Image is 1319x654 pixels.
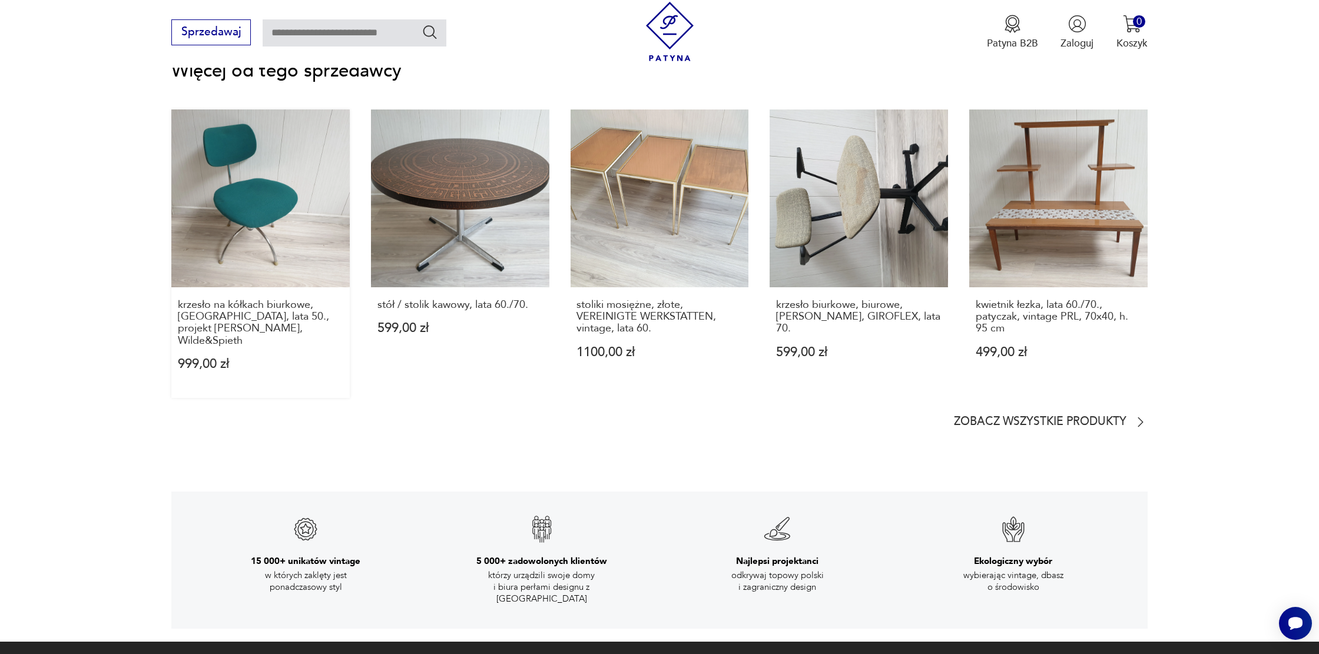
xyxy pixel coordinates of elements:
p: stół / stolik kawowy, lata 60./70. [377,299,543,311]
p: odkrywaj topowy polski i zagraniczny design [712,569,842,593]
h3: 5 000+ zadowolonych klientów [476,555,607,567]
h3: 15 000+ unikatów vintage [251,555,360,567]
p: Patyna B2B [987,36,1038,50]
p: w których zaklęty jest ponadczasowy styl [241,569,370,593]
p: Koszyk [1116,36,1148,50]
p: 599,00 zł [377,322,543,334]
h3: Ekologiczny wybór [974,555,1052,567]
img: Ikona medalu [1003,15,1022,33]
p: którzy urządzili swoje domy i biura perłami designu z [GEOGRAPHIC_DATA] [477,569,607,605]
p: krzesło na kółkach biurkowe, [GEOGRAPHIC_DATA], lata 50., projekt [PERSON_NAME], Wilde&Spieth [178,299,343,347]
p: 499,00 zł [976,346,1141,358]
button: Szukaj [422,24,439,41]
p: kwietnik łezka, lata 60./70., patyczak, vintage PRL, 70x40, h. 95 cm [976,299,1141,335]
p: 599,00 zł [776,346,942,358]
p: wybierając vintage, dbasz o środowisko [949,569,1078,593]
iframe: Smartsupp widget button [1279,607,1312,640]
a: kwietnik łezka, lata 60./70., patyczak, vintage PRL, 70x40, h. 95 cmkwietnik łezka, lata 60./70.,... [969,109,1148,399]
button: Sprzedawaj [171,19,251,45]
button: Patyna B2B [987,15,1038,50]
p: 1100,00 zł [576,346,742,358]
a: stoliki mosiężne, złote, VEREINIGTE WERKSTATTEN, vintage, lata 60.stoliki mosiężne, złote, VEREIN... [571,109,749,399]
a: Ikona medaluPatyna B2B [987,15,1038,50]
button: 0Koszyk [1116,15,1148,50]
p: Więcej od tego sprzedawcy [171,62,1148,79]
p: Zobacz wszystkie produkty [954,417,1126,427]
a: Zobacz wszystkie produkty [954,415,1148,429]
h3: Najlepsi projektanci [736,555,818,567]
img: Znak gwarancji jakości [291,515,320,543]
img: Znak gwarancji jakości [763,515,791,543]
a: stół / stolik kawowy, lata 60./70.stół / stolik kawowy, lata 60./70.599,00 zł [371,109,549,399]
img: Znak gwarancji jakości [528,515,556,543]
img: Ikonka użytkownika [1068,15,1086,33]
a: krzesło biurkowe, biurowe, M. STOLL, GIROFLEX, lata 70.krzesło biurkowe, biurowe, [PERSON_NAME], ... [770,109,948,399]
p: 999,00 zł [178,358,343,370]
a: Sprzedawaj [171,28,251,38]
div: 0 [1133,15,1145,28]
p: Zaloguj [1060,36,1093,50]
img: Znak gwarancji jakości [999,515,1028,543]
button: Zaloguj [1060,15,1093,50]
a: krzesło na kółkach biurkowe, NIEMCY, lata 50., projekt Eiermann, Wilde&Spiethkrzesło na kółkach b... [171,109,350,399]
p: krzesło biurkowe, biurowe, [PERSON_NAME], GIROFLEX, lata 70. [776,299,942,335]
p: stoliki mosiężne, złote, VEREINIGTE WERKSTATTEN, vintage, lata 60. [576,299,742,335]
img: Ikona koszyka [1123,15,1141,33]
img: Patyna - sklep z meblami i dekoracjami vintage [640,2,700,61]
